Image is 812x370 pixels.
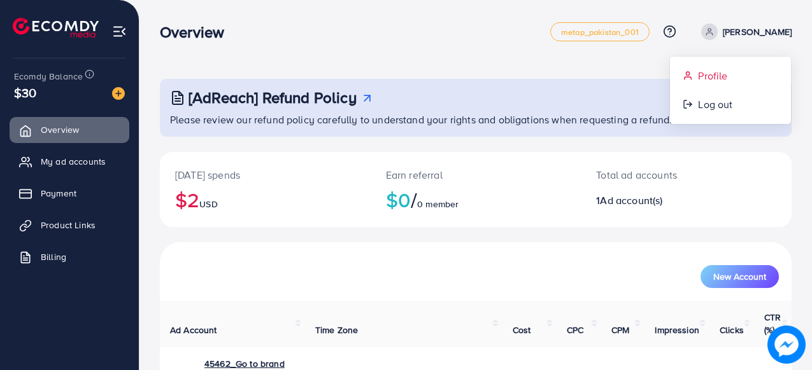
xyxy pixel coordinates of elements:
p: Total ad accounts [596,167,723,182]
span: Impression [655,324,699,336]
span: Billing [41,250,66,263]
span: Log out [698,97,732,112]
h2: 1 [596,195,723,207]
img: image [112,87,125,100]
span: 0 member [417,198,459,210]
span: Payment [41,187,76,200]
span: Profile [698,68,727,83]
span: metap_pakistan_001 [561,28,639,36]
p: [DATE] spends [175,167,355,182]
a: My ad accounts [10,149,129,174]
img: image [767,325,806,364]
p: Earn referral [386,167,566,182]
h2: $2 [175,188,355,212]
span: My ad accounts [41,155,106,168]
span: Ad account(s) [600,193,662,207]
span: Ad Account [170,324,217,336]
p: [PERSON_NAME] [723,24,792,39]
span: Clicks [720,324,744,336]
span: CPM [611,324,629,336]
span: / [411,185,417,214]
a: Payment [10,181,129,206]
a: Product Links [10,212,129,238]
p: Please review our refund policy carefully to understand your rights and obligations when requesti... [170,112,784,127]
a: Overview [10,117,129,142]
span: Ecomdy Balance [14,70,83,83]
button: New Account [701,265,779,288]
h3: Overview [160,23,234,41]
span: USD [199,198,217,210]
img: menu [112,24,127,39]
span: $30 [14,83,36,102]
a: metap_pakistan_001 [550,22,650,41]
span: Cost [513,324,531,336]
span: Product Links [41,219,96,231]
span: CTR (%) [764,311,781,336]
span: Time Zone [315,324,358,336]
span: Overview [41,123,79,136]
ul: [PERSON_NAME] [669,56,792,125]
a: [PERSON_NAME] [696,24,792,40]
h3: [AdReach] Refund Policy [189,88,357,107]
span: New Account [713,272,766,281]
img: logo [13,18,99,38]
span: CPC [567,324,583,336]
h2: $0 [386,188,566,212]
a: Billing [10,244,129,270]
